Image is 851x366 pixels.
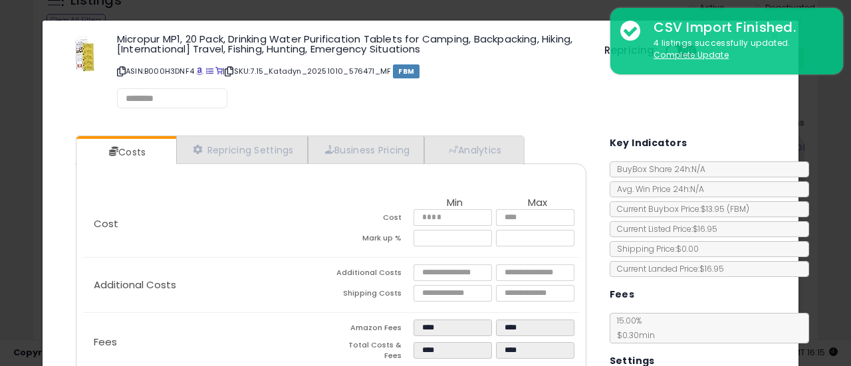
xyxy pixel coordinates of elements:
a: Costs [76,139,175,165]
a: Repricing Settings [176,136,308,163]
h5: Fees [610,286,635,303]
span: 15.00 % [610,315,655,341]
td: Amazon Fees [331,320,414,340]
h5: Repricing: [604,45,658,56]
a: All offer listings [206,66,213,76]
span: Avg. Win Price 24h: N/A [610,183,704,195]
span: $0.30 min [610,329,655,341]
span: FBM [393,64,420,78]
th: Max [496,197,578,209]
span: Current Landed Price: $16.95 [610,263,724,274]
span: ( FBM ) [727,203,749,215]
a: Analytics [424,136,523,163]
span: BuyBox Share 24h: N/A [610,163,705,175]
span: Current Buybox Price: [610,203,749,215]
th: Min [414,197,496,209]
p: Fees [83,337,331,347]
u: Complete Update [654,49,729,60]
div: CSV Import Finished. [644,18,833,37]
a: Business Pricing [308,136,424,163]
a: Your listing only [215,66,223,76]
td: Mark up % [331,230,414,250]
span: Shipping Price: $0.00 [610,243,699,254]
span: Current Listed Price: $16.95 [610,223,717,234]
h3: Micropur MP1, 20 Pack, Drinking Water Purification Tablets for Camping, Backpacking, Hiking, [Int... [117,34,584,54]
div: 4 listings successfully updated. [644,37,833,62]
p: Additional Costs [83,280,331,290]
td: Total Costs & Fees [331,340,414,365]
h5: Key Indicators [610,135,687,151]
td: Cost [331,209,414,230]
img: 41UJgs4vekL._SL60_.jpg [74,34,95,74]
a: BuyBox page [196,66,203,76]
p: ASIN: B000H3DNF4 | SKU: 7.15_Katadyn_20251010_576471_MF [117,60,584,82]
td: Shipping Costs [331,285,414,306]
p: Cost [83,219,331,229]
span: $13.95 [701,203,749,215]
td: Additional Costs [331,264,414,285]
